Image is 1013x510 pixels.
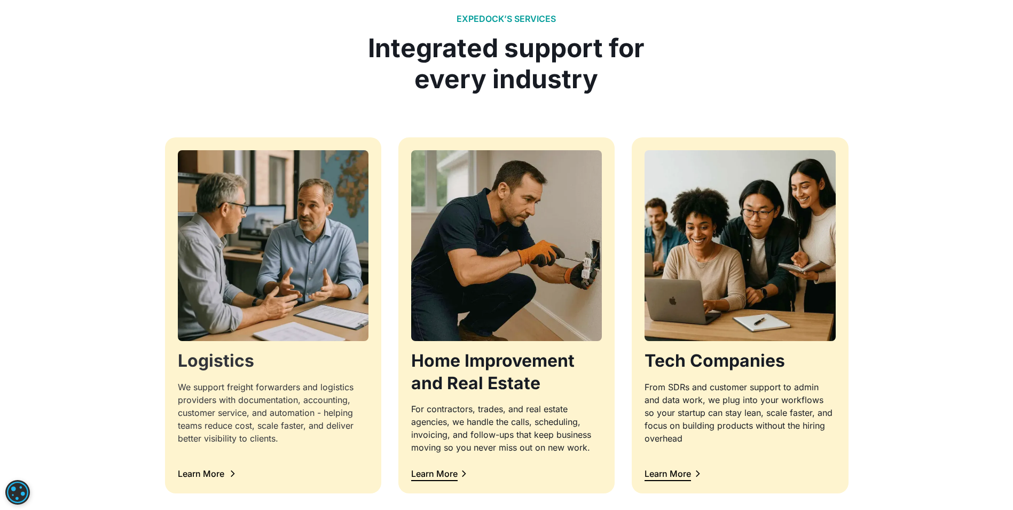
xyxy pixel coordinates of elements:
iframe: Chat Widget [960,459,1013,510]
div: For contractors, trades, and real estate agencies, we handle the calls, scheduling, invoicing, an... [411,403,602,454]
a: LogisticsWe support freight forwarders and logistics providers with documentation, accounting, cu... [165,137,381,494]
div: We support freight forwarders and logistics providers with documentation, accounting, customer se... [178,381,368,445]
div: Learn More [645,469,691,478]
h3: Tech Companies [645,350,835,372]
div: Integrated support for every industry [359,33,653,94]
h3: Logistics [178,350,368,372]
div: Learn More [411,469,458,478]
a: Tech CompaniesFrom SDRs and customer support to admin and data work, we plug into your workflows ... [632,137,848,494]
h3: Home Improvement and Real Estate [411,350,602,394]
div: Learn More [178,469,224,478]
h2: EXPEDOCK’S SERVICES [457,14,556,24]
div: Chatwidget [960,459,1013,510]
div: From SDRs and customer support to admin and data work, we plug into your workflows so your startu... [645,381,835,445]
a: Home Improvement and Real EstateFor contractors, trades, and real estate agencies, we handle the ... [398,137,615,494]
